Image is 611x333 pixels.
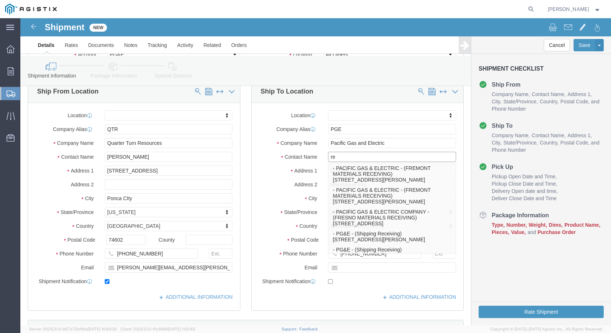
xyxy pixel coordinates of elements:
[20,18,611,325] iframe: FS Legacy Container
[29,327,117,331] span: Server: 2025.21.0-667a72bf6fa
[547,5,601,13] button: [PERSON_NAME]
[281,327,300,331] a: Support
[490,326,602,332] span: Copyright © [DATE]-[DATE] Agistix Inc., All Rights Reserved
[548,5,589,13] span: Julie Ceja
[299,327,318,331] a: Feedback
[5,4,57,15] img: logo
[88,327,117,331] span: [DATE] 10:54:32
[120,327,195,331] span: Client: 2025.21.0-f0c8481
[168,327,195,331] span: [DATE] 11:51:43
